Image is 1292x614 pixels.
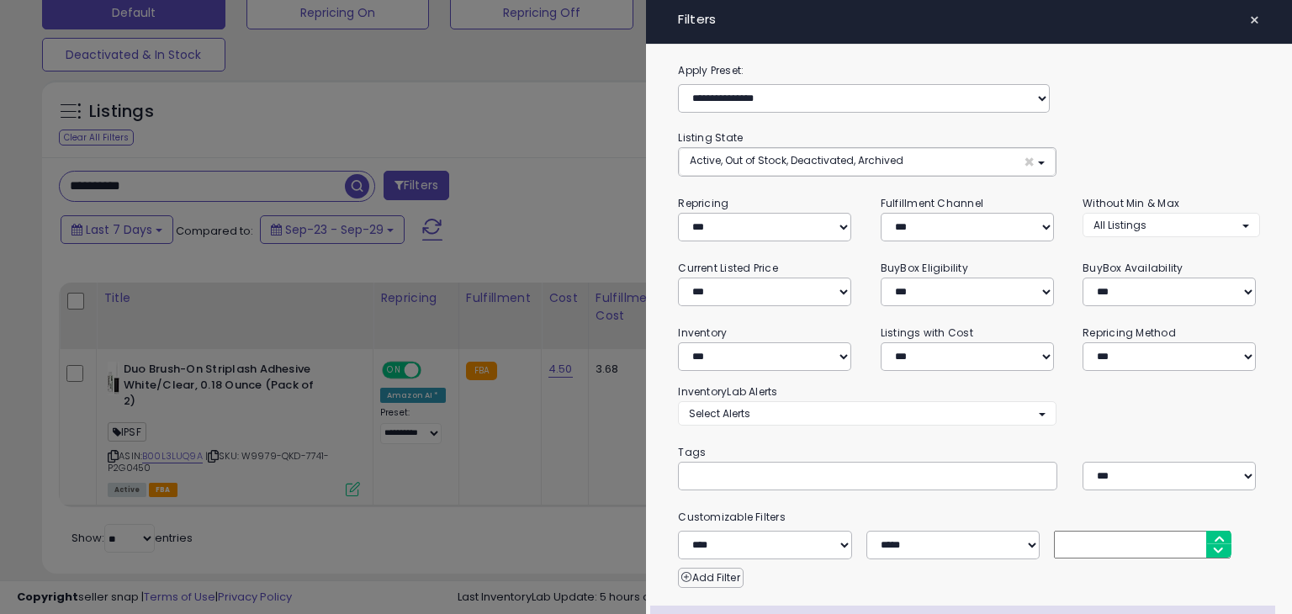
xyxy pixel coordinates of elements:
[1249,8,1260,32] span: ×
[1024,153,1035,171] span: ×
[881,326,973,340] small: Listings with Cost
[678,401,1056,426] button: Select Alerts
[881,196,983,210] small: Fulfillment Channel
[665,508,1272,527] small: Customizable Filters
[678,196,728,210] small: Repricing
[1093,218,1146,232] span: All Listings
[1083,326,1176,340] small: Repricing Method
[678,384,777,399] small: InventoryLab Alerts
[1083,261,1183,275] small: BuyBox Availability
[689,406,750,421] span: Select Alerts
[1083,196,1179,210] small: Without Min & Max
[678,568,743,588] button: Add Filter
[678,13,1259,27] h4: Filters
[679,148,1055,176] button: Active, Out of Stock, Deactivated, Archived ×
[665,443,1272,462] small: Tags
[1242,8,1267,32] button: ×
[690,153,903,167] span: Active, Out of Stock, Deactivated, Archived
[665,61,1272,80] label: Apply Preset:
[678,261,777,275] small: Current Listed Price
[1083,213,1259,237] button: All Listings
[678,130,743,145] small: Listing State
[881,261,968,275] small: BuyBox Eligibility
[678,326,727,340] small: Inventory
